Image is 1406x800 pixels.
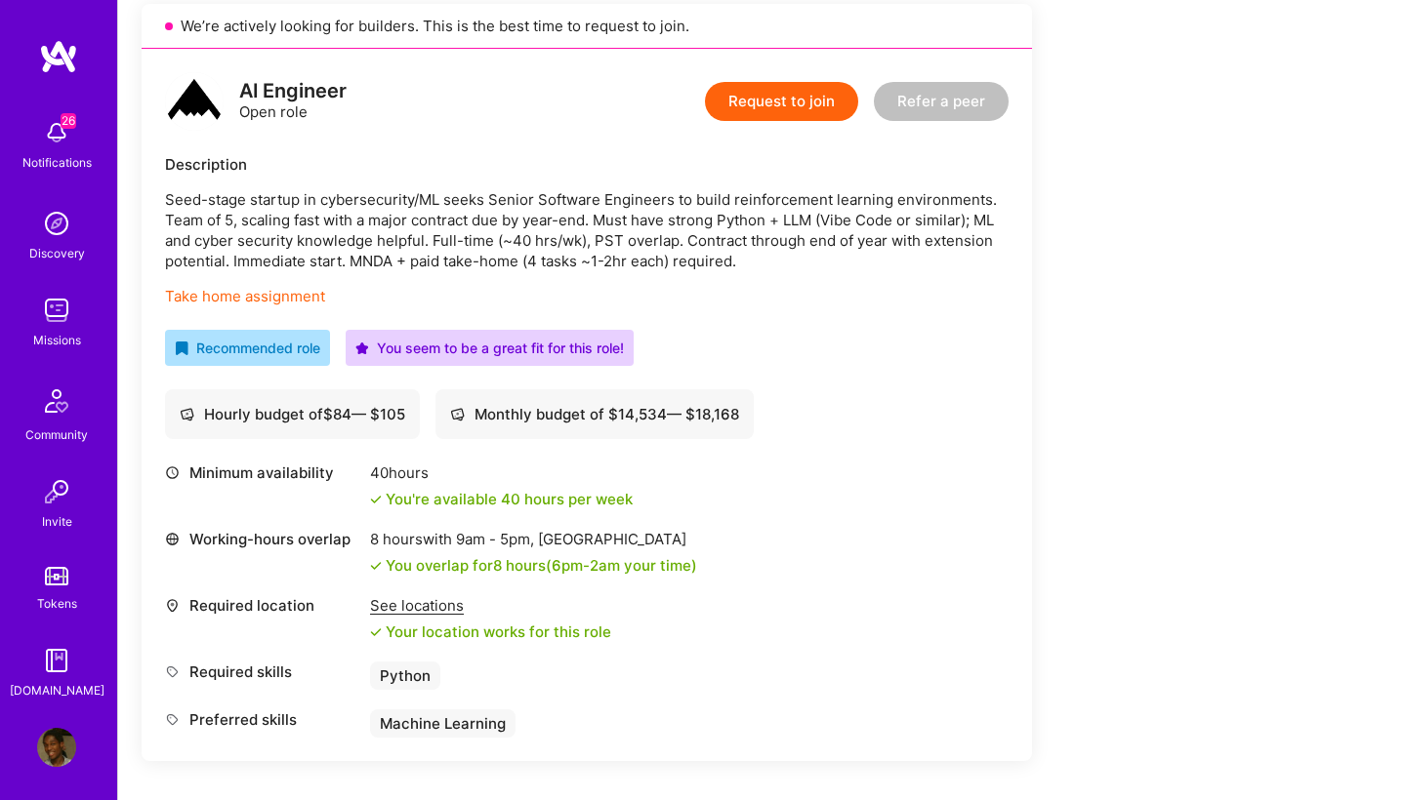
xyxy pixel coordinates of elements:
div: Invite [42,511,72,532]
img: logo [39,39,78,74]
i: icon Tag [165,664,180,679]
div: Discovery [29,243,85,263]
div: 40 hours [370,462,633,483]
img: User Avatar [37,728,76,767]
div: Required skills [165,661,360,682]
img: Community [33,378,80,424]
div: Monthly budget of $ 14,534 — $ 18,168 [450,404,739,424]
img: discovery [37,204,76,243]
i: icon Check [370,560,382,572]
div: [DOMAIN_NAME] [10,680,104,700]
i: icon RecommendedBadge [175,341,188,355]
div: Missions [33,330,81,350]
div: You're available 40 hours per week [370,489,633,509]
div: Recommended role [175,338,320,358]
div: Hourly budget of $ 84 — $ 105 [180,404,405,424]
a: Take home assignment [165,287,325,305]
button: Refer a peer [874,82,1009,121]
div: Minimum availability [165,462,360,483]
img: teamwork [37,291,76,330]
i: icon World [165,532,180,546]
img: guide book [37,641,76,680]
div: 8 hours with [GEOGRAPHIC_DATA] [370,529,697,549]
i: icon Location [165,598,180,613]
div: Your location works for this role [370,621,611,642]
div: See locations [370,595,611,616]
button: Request to join [705,82,858,121]
img: bell [37,113,76,152]
span: 9am - 5pm , [452,530,538,548]
i: icon Cash [450,407,465,421]
div: AI Engineer [239,81,347,101]
div: You seem to be a great fit for this role! [355,338,624,358]
div: Required location [165,595,360,616]
div: Notifications [22,152,92,173]
i: icon Clock [165,465,180,480]
div: Open role [239,81,347,122]
span: 6pm - 2am [552,556,620,575]
div: Machine Learning [370,709,516,738]
i: icon Tag [165,712,180,727]
div: Python [370,661,440,690]
span: 26 [61,113,76,129]
div: Tokens [37,593,77,614]
div: We’re actively looking for builders. This is the best time to request to join. [142,4,1032,49]
a: User Avatar [32,728,81,767]
i: icon PurpleStar [355,341,369,355]
i: icon Check [370,494,382,505]
i: icon Cash [180,407,194,421]
div: You overlap for 8 hours ( your time) [386,555,697,576]
i: icon Check [370,626,382,638]
p: Seed-stage startup in cybersecurity/ML seeks Senior Software Engineers to build reinforcement lea... [165,189,1009,271]
img: Invite [37,472,76,511]
div: Description [165,154,1009,175]
div: Working-hours overlap [165,529,360,549]
img: logo [165,72,224,131]
div: Preferred skills [165,709,360,730]
div: Community [25,424,88,445]
img: tokens [45,567,68,585]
